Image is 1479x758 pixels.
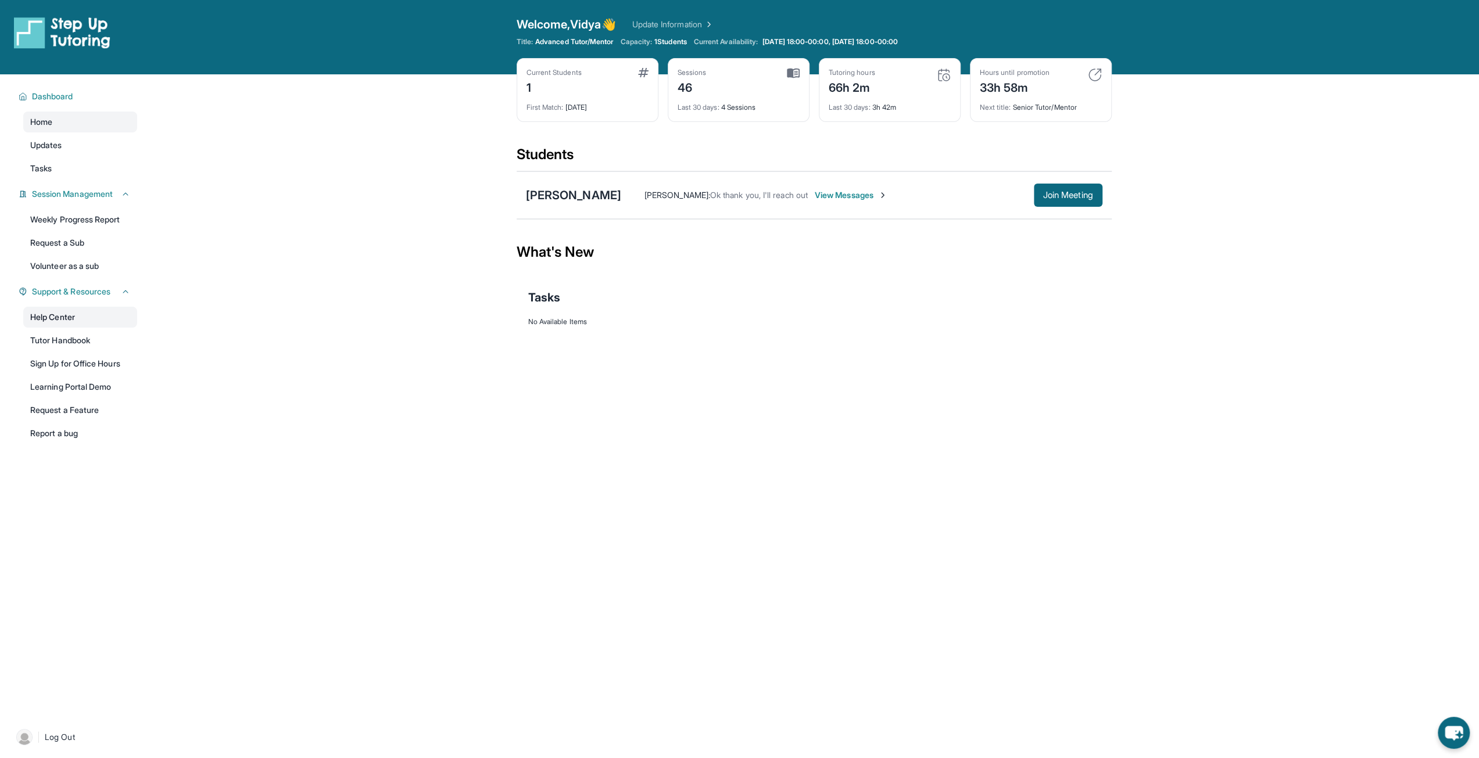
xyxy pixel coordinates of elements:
a: Tasks [23,158,137,179]
span: Last 30 days : [678,103,719,112]
span: Session Management [32,188,113,200]
a: Volunteer as a sub [23,256,137,276]
a: Weekly Progress Report [23,209,137,230]
a: Report a bug [23,423,137,444]
div: Hours until promotion [980,68,1050,77]
span: First Match : [527,103,564,112]
span: Join Meeting [1043,192,1093,199]
span: Welcome, Vidya 👋 [517,16,616,33]
span: Tasks [30,163,52,174]
span: Title: [517,37,533,46]
span: Log Out [45,731,75,743]
span: Next title : [980,103,1011,112]
img: Chevron Right [702,19,714,30]
div: Tutoring hours [829,68,875,77]
a: Tutor Handbook [23,330,137,351]
img: Chevron-Right [878,191,887,200]
img: card [1088,68,1102,82]
div: Students [517,145,1112,171]
button: Support & Resources [27,286,130,297]
button: Join Meeting [1034,184,1102,207]
img: card [787,68,800,78]
span: View Messages [815,189,887,201]
span: Ok thank you, I'll reach out [710,190,808,200]
div: [DATE] [527,96,649,112]
span: 1 Students [654,37,687,46]
div: Current Students [527,68,582,77]
span: | [37,730,40,744]
a: Home [23,112,137,132]
div: 4 Sessions [678,96,800,112]
span: [PERSON_NAME] : [644,190,710,200]
a: Request a Sub [23,232,137,253]
span: Last 30 days : [829,103,871,112]
div: 66h 2m [829,77,875,96]
button: Dashboard [27,91,130,102]
span: Support & Resources [32,286,110,297]
span: Updates [30,139,62,151]
div: No Available Items [528,317,1100,326]
img: user-img [16,729,33,745]
img: logo [14,16,110,49]
span: Home [30,116,52,128]
a: |Log Out [12,724,137,750]
span: [DATE] 18:00-00:00, [DATE] 18:00-00:00 [762,37,898,46]
img: card [638,68,649,77]
div: 33h 58m [980,77,1050,96]
a: Learning Portal Demo [23,376,137,397]
span: Advanced Tutor/Mentor [535,37,613,46]
a: Help Center [23,307,137,328]
a: Updates [23,135,137,156]
span: Current Availability: [694,37,758,46]
a: Request a Feature [23,400,137,421]
div: 46 [678,77,707,96]
span: Dashboard [32,91,73,102]
button: Session Management [27,188,130,200]
img: card [937,68,951,82]
a: [DATE] 18:00-00:00, [DATE] 18:00-00:00 [760,37,900,46]
div: 3h 42m [829,96,951,112]
span: Tasks [528,289,560,306]
div: 1 [527,77,582,96]
a: Update Information [632,19,714,30]
a: Sign Up for Office Hours [23,353,137,374]
div: [PERSON_NAME] [526,187,621,203]
span: Capacity: [620,37,652,46]
div: Senior Tutor/Mentor [980,96,1102,112]
div: Sessions [678,68,707,77]
button: chat-button [1438,717,1470,749]
div: What's New [517,227,1112,278]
